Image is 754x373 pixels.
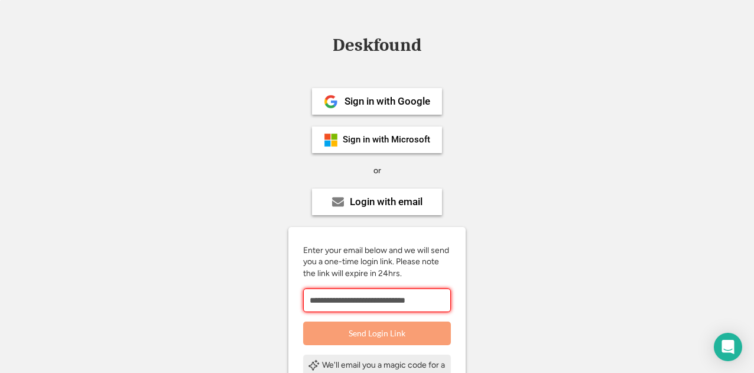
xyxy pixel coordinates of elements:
[343,135,430,144] div: Sign in with Microsoft
[303,245,451,280] div: Enter your email below and we will send you a one-time login link. Please note the link will expi...
[324,133,338,147] img: ms-symbollockup_mssymbol_19.png
[344,96,430,106] div: Sign in with Google
[714,333,742,361] div: Open Intercom Messenger
[303,322,451,345] button: Send Login Link
[327,36,427,54] div: Deskfound
[373,165,381,177] div: or
[324,95,338,109] img: 1024px-Google__G__Logo.svg.png
[350,197,422,207] div: Login with email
